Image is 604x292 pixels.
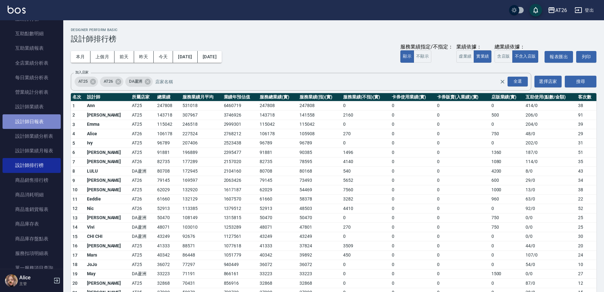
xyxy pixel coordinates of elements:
td: 1077618 [222,241,258,251]
td: DA蘆洲 [130,223,156,232]
td: 82735 [258,157,298,167]
h5: Alice [19,275,52,281]
td: 0 [490,101,524,111]
td: 0 [435,223,490,232]
td: 143718 [156,111,181,120]
span: 16 [72,243,78,248]
a: 商品銷售排行榜 [3,173,61,187]
span: 14 [72,225,78,230]
td: 960 [490,194,524,204]
td: 1127561 [222,232,258,241]
img: Logo [8,6,26,14]
td: LULU [85,167,130,176]
td: 750 [490,213,524,223]
td: CHI CHI [85,232,130,241]
td: 35 [576,157,596,167]
th: 名次 [71,93,85,101]
td: 13 / 0 [524,185,576,195]
a: 互助業績報表 [3,41,61,55]
td: 169597 [181,176,222,185]
td: 0 [390,232,435,241]
td: 79145 [156,176,181,185]
td: 0 [435,167,490,176]
td: [PERSON_NAME] [85,241,130,251]
td: 61660 [258,194,298,204]
th: 所屬店家 [130,93,156,101]
a: 每日業績分析表 [3,70,61,85]
td: AT26 [130,157,156,167]
td: 1253289 [222,223,258,232]
td: Alice [85,129,130,139]
td: 0 [435,138,490,148]
td: 34 [576,176,596,185]
img: Person [5,274,18,287]
td: 73493 [298,176,342,185]
span: DA蘆洲 [125,78,146,85]
td: 0 [435,176,490,185]
td: 0 [390,138,435,148]
td: 270 [342,223,391,232]
td: 61660 [156,194,181,204]
td: 4140 [342,157,391,167]
th: 服務總業績(實) [258,93,298,101]
td: 0 [390,101,435,111]
span: 12 [72,206,78,211]
td: AT26 [130,194,156,204]
td: 0 [342,232,391,241]
td: 0 [435,204,490,213]
td: 2999301 [222,120,258,129]
td: 750 [490,223,524,232]
button: 列印 [576,51,596,63]
td: [PERSON_NAME] [85,213,130,223]
td: 41333 [258,241,298,251]
div: DA蘆洲 [125,77,153,87]
td: 0 [490,138,524,148]
th: 客次數 [576,93,596,101]
button: 實業績 [474,50,491,63]
td: 207406 [181,138,222,148]
td: 0 / 0 [524,232,576,241]
td: DA蘆洲 [130,232,156,241]
input: 店家名稱 [154,76,511,87]
span: 19 [72,271,78,276]
td: 0 [390,129,435,139]
span: 3 [72,122,75,127]
td: 143718 [258,111,298,120]
td: 0 [390,157,435,167]
td: 91881 [258,148,298,157]
td: 227524 [181,129,222,139]
td: 0 [435,213,490,223]
td: 2160 [342,111,391,120]
td: 132920 [181,185,222,195]
td: 0 [390,176,435,185]
th: 互助使用(點數/金額) [524,93,576,101]
td: 80168 [298,167,342,176]
span: 9 [72,178,75,183]
button: 昨天 [134,51,154,63]
td: 39 [576,120,596,129]
td: 0 [390,120,435,129]
button: Open [506,75,529,88]
td: 0 [435,157,490,167]
td: 2104160 [222,167,258,176]
td: 0 [390,213,435,223]
a: 設計師排行榜 [3,158,61,173]
a: 單一服務項目查詢 [3,261,61,275]
button: AT26 [545,4,570,17]
td: 0 [435,111,490,120]
td: 4200 [490,167,524,176]
button: 搜尋 [565,76,596,87]
th: 服務業績(不指)(實) [342,93,391,101]
span: 18 [72,262,78,267]
div: 業績依據： [456,44,491,50]
td: 1360 [490,148,524,157]
td: 3282 [342,194,391,204]
td: 246518 [181,120,222,129]
td: 141558 [298,111,342,120]
td: AT26 [130,176,156,185]
button: 虛業績 [456,50,474,63]
td: [PERSON_NAME] [85,176,130,185]
th: 業績年預估值 [222,93,258,101]
button: 不含入店販 [512,50,539,63]
td: 115042 [156,120,181,129]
